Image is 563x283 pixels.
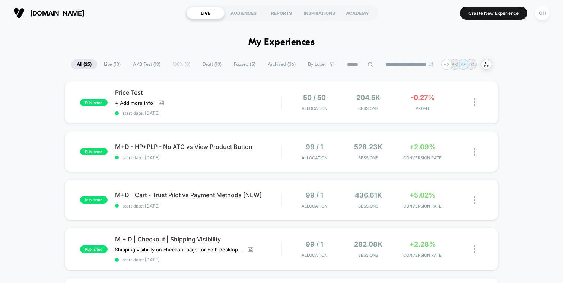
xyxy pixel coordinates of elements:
[343,155,394,160] span: Sessions
[356,94,380,101] span: 204.5k
[80,99,108,106] span: published
[302,204,327,209] span: Allocation
[303,94,326,101] span: 50 / 50
[115,257,281,263] span: start date: [DATE]
[411,94,435,101] span: -0.27%
[410,240,436,248] span: +2.28%
[11,7,86,19] button: [DOMAIN_NAME]
[410,191,435,199] span: +5.02%
[187,7,225,19] div: LIVE
[410,143,436,151] span: +2.09%
[228,59,261,69] span: Paused ( 5 )
[343,253,394,258] span: Sessions
[80,148,108,155] span: published
[460,7,527,20] button: Create New Experience
[262,59,301,69] span: Archived ( 36 )
[533,6,552,21] button: OH
[302,155,327,160] span: Allocation
[397,204,448,209] span: CONVERSION RATE
[302,253,327,258] span: Allocation
[115,235,281,243] span: M + D | Checkout | Shipping Visibility
[474,196,475,204] img: close
[98,59,126,69] span: Live ( 10 )
[535,6,550,20] div: OH
[338,7,376,19] div: ACADEMY
[468,62,474,67] p: LC
[441,59,452,70] div: + 3
[115,191,281,199] span: M+D - Cart - Trust Pilot vs Payment Methods [NEW]
[474,98,475,106] img: close
[429,62,433,66] img: end
[308,62,326,67] span: By Label
[474,245,475,253] img: close
[80,196,108,204] span: published
[354,240,382,248] span: 282.08k
[115,247,242,253] span: Shipping visibility on checkout page for both desktop and mobile
[306,191,323,199] span: 99 / 1
[300,7,338,19] div: INSPIRATIONS
[13,7,25,19] img: Visually logo
[115,155,281,160] span: start date: [DATE]
[306,143,323,151] span: 99 / 1
[302,106,327,111] span: Allocation
[355,191,382,199] span: 436.61k
[71,59,97,69] span: All ( 25 )
[343,204,394,209] span: Sessions
[451,62,458,67] p: BM
[354,143,382,151] span: 528.23k
[197,59,227,69] span: Draft ( 10 )
[30,9,84,17] span: [DOMAIN_NAME]
[474,148,475,156] img: close
[115,110,281,116] span: start date: [DATE]
[115,203,281,209] span: start date: [DATE]
[115,89,281,96] span: Price Test
[80,245,108,253] span: published
[127,59,166,69] span: A/B Test ( 10 )
[343,106,394,111] span: Sessions
[306,240,323,248] span: 99 / 1
[263,7,300,19] div: REPORTS
[397,106,448,111] span: PROFIT
[397,253,448,258] span: CONVERSION RATE
[115,143,281,150] span: M+D - HP+PLP - No ATC vs View Product Button
[397,155,448,160] span: CONVERSION RATE
[225,7,263,19] div: AUDIENCES
[248,37,315,48] h1: My Experiences
[115,100,153,106] span: + Add more info
[460,62,466,67] p: ZE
